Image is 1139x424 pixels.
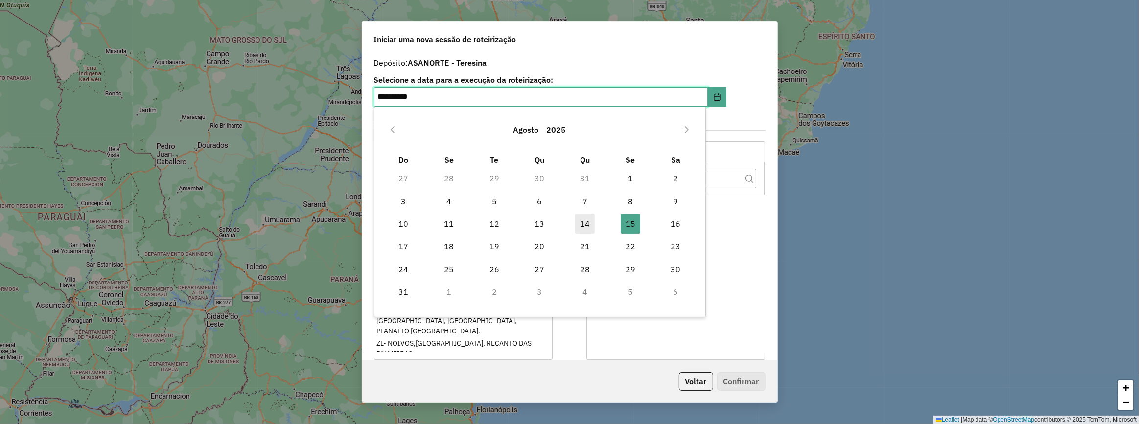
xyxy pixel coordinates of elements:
span: 7 [575,191,595,211]
a: Zoom in [1118,380,1133,395]
td: 27 [381,167,426,189]
button: Previous Month [385,122,400,138]
span: 18 [439,236,459,256]
span: 9 [666,191,686,211]
td: 18 [426,235,472,258]
span: 22 [621,236,640,256]
td: 20 [517,235,562,258]
td: 15 [608,212,653,235]
div: Choose Date [374,107,706,317]
td: 9 [653,189,698,212]
td: 4 [426,189,472,212]
td: 10 [381,212,426,235]
span: 4 [439,191,459,211]
button: Next Month [679,122,695,138]
strong: ASANORTE - Teresina [408,58,487,68]
a: OpenStreetMap [993,416,1035,423]
span: Qu [535,155,545,165]
button: Choose Month [510,118,543,141]
span: 25 [439,259,459,279]
td: 27 [517,258,562,280]
span: 2 [666,168,686,188]
span: 28 [575,259,595,279]
td: 21 [562,235,608,258]
button: Choose Date [708,87,726,107]
span: 23 [666,236,686,256]
div: Map data © contributors,© 2025 TomTom, Microsoft [933,416,1139,424]
div: Depósito: [374,57,766,69]
td: 22 [608,235,653,258]
td: 30 [517,167,562,189]
td: 11 [426,212,472,235]
td: 25 [426,258,472,280]
td: 31 [562,167,608,189]
span: Sa [671,155,680,165]
span: 11 [439,214,459,234]
td: 16 [653,212,698,235]
span: 12 [485,214,504,234]
span: 27 [530,259,550,279]
span: 6 [530,191,550,211]
td: 28 [426,167,472,189]
span: 14 [575,214,595,234]
td: 8 [608,189,653,212]
span: | [961,416,962,423]
span: 16 [666,214,686,234]
button: Voltar [679,372,713,391]
span: 20 [530,236,550,256]
td: 29 [608,258,653,280]
td: 6 [653,281,698,303]
td: 1 [608,167,653,189]
span: 8 [621,191,640,211]
td: 23 [653,235,698,258]
div: ZL- NOIVOS,[GEOGRAPHIC_DATA], RECANTO DAS PALMEIRAS [376,338,549,359]
span: 29 [621,259,640,279]
span: Qu [580,155,590,165]
button: Choose Year [543,118,570,141]
td: 1 [426,281,472,303]
td: 14 [562,212,608,235]
span: Do [399,155,409,165]
span: 30 [666,259,686,279]
label: Selecione a data para a execução da roteirização: [374,74,726,86]
span: 31 [394,282,414,302]
td: 12 [472,212,517,235]
span: 3 [394,191,414,211]
td: 24 [381,258,426,280]
td: 3 [517,281,562,303]
span: 5 [485,191,504,211]
td: 19 [472,235,517,258]
td: 2 [472,281,517,303]
span: 19 [485,236,504,256]
span: Te [490,155,498,165]
td: 4 [562,281,608,303]
div: ZL- [GEOGRAPHIC_DATA], [GEOGRAPHIC_DATA], [GEOGRAPHIC_DATA], [GEOGRAPHIC_DATA], PLANALTO [GEOGRAP... [376,306,549,336]
td: 3 [381,189,426,212]
span: + [1123,381,1129,394]
td: 31 [381,281,426,303]
td: 5 [472,189,517,212]
td: 7 [562,189,608,212]
span: 10 [394,214,414,234]
td: 26 [472,258,517,280]
span: 15 [621,214,640,234]
span: Iniciar uma nova sessão de roteirização [374,33,516,45]
span: 13 [530,214,550,234]
span: 26 [485,259,504,279]
td: 5 [608,281,653,303]
td: 2 [653,167,698,189]
span: Se [444,155,454,165]
span: Se [626,155,635,165]
span: 21 [575,236,595,256]
span: 1 [621,168,640,188]
a: Leaflet [936,416,959,423]
td: 13 [517,212,562,235]
a: Zoom out [1118,395,1133,410]
td: 28 [562,258,608,280]
span: − [1123,396,1129,408]
td: 30 [653,258,698,280]
td: 6 [517,189,562,212]
span: 17 [394,236,414,256]
td: 17 [381,235,426,258]
span: 24 [394,259,414,279]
